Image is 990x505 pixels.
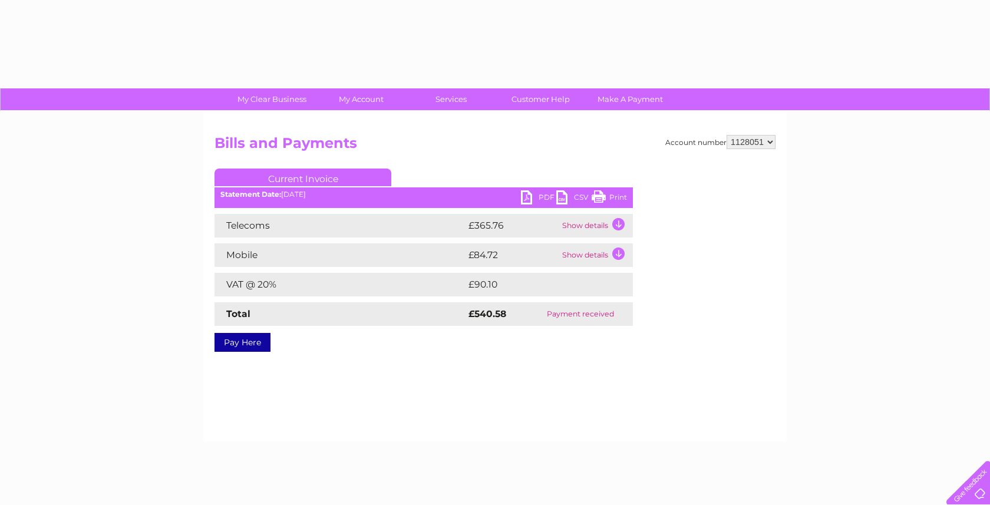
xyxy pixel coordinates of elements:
a: Current Invoice [214,169,391,186]
td: £84.72 [466,243,559,267]
a: Pay Here [214,333,270,352]
td: Mobile [214,243,466,267]
a: My Account [313,88,410,110]
td: Show details [559,214,633,237]
h2: Bills and Payments [214,135,775,157]
div: [DATE] [214,190,633,199]
strong: £540.58 [468,308,506,319]
a: Make A Payment [582,88,679,110]
a: Print [592,190,627,207]
div: Account number [665,135,775,149]
td: Show details [559,243,633,267]
b: Statement Date: [220,190,281,199]
td: £365.76 [466,214,559,237]
a: CSV [556,190,592,207]
td: Telecoms [214,214,466,237]
a: Services [402,88,500,110]
td: VAT @ 20% [214,273,466,296]
a: Customer Help [492,88,589,110]
td: Payment received [528,302,633,326]
a: My Clear Business [223,88,321,110]
strong: Total [226,308,250,319]
td: £90.10 [466,273,609,296]
a: PDF [521,190,556,207]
